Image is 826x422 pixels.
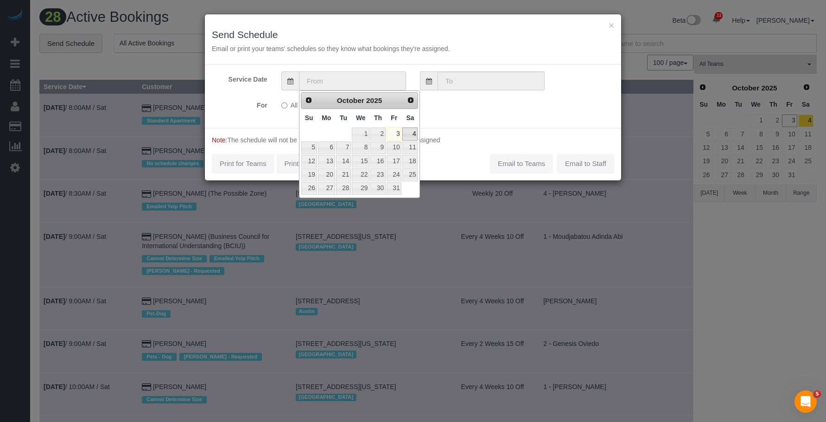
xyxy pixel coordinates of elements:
p: The schedule will not be sent for bookings that are marked as Unassigned [212,135,614,145]
a: 22 [352,168,369,181]
a: 13 [318,155,335,167]
span: Monday [322,114,331,121]
a: Prev [302,94,315,107]
a: 19 [301,168,317,181]
a: 31 [387,182,401,195]
a: 16 [370,155,386,167]
a: 30 [370,182,386,195]
a: 15 [352,155,369,167]
span: Next [407,96,414,104]
a: 21 [336,168,351,181]
a: 4 [402,128,418,140]
span: Friday [391,114,397,121]
button: × [609,20,614,30]
a: 5 [301,141,317,154]
a: 1 [352,128,369,140]
label: All Teams [281,97,318,110]
p: Email or print your teams' schedules so they know what bookings they're assigned. [212,44,614,53]
span: Tuesday [340,114,347,121]
a: 23 [370,168,386,181]
span: 5 [813,390,821,398]
iframe: Intercom live chat [794,390,817,413]
a: 25 [402,168,418,181]
a: 7 [336,141,351,154]
span: Note: [212,136,227,144]
a: 11 [402,141,418,154]
a: 3 [387,128,401,140]
span: 2025 [366,96,382,104]
label: Service Date [205,71,274,84]
a: 14 [336,155,351,167]
span: Prev [305,96,312,104]
span: October [337,96,364,104]
a: 18 [402,155,418,167]
a: 8 [352,141,369,154]
input: From [299,71,406,90]
a: 24 [387,168,401,181]
a: 12 [301,155,317,167]
span: Saturday [406,114,414,121]
a: 9 [370,141,386,154]
a: 6 [318,141,335,154]
a: 2 [370,128,386,140]
span: Thursday [374,114,382,121]
a: 27 [318,182,335,195]
a: 26 [301,182,317,195]
a: Next [404,94,417,107]
a: 20 [318,168,335,181]
span: Wednesday [356,114,366,121]
span: Sunday [305,114,313,121]
a: 28 [336,182,351,195]
a: 17 [387,155,401,167]
label: For [205,97,274,110]
a: 29 [352,182,369,195]
input: All Teams [281,102,287,109]
h3: Send Schedule [212,29,614,40]
input: To [438,71,545,90]
a: 10 [387,141,401,154]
